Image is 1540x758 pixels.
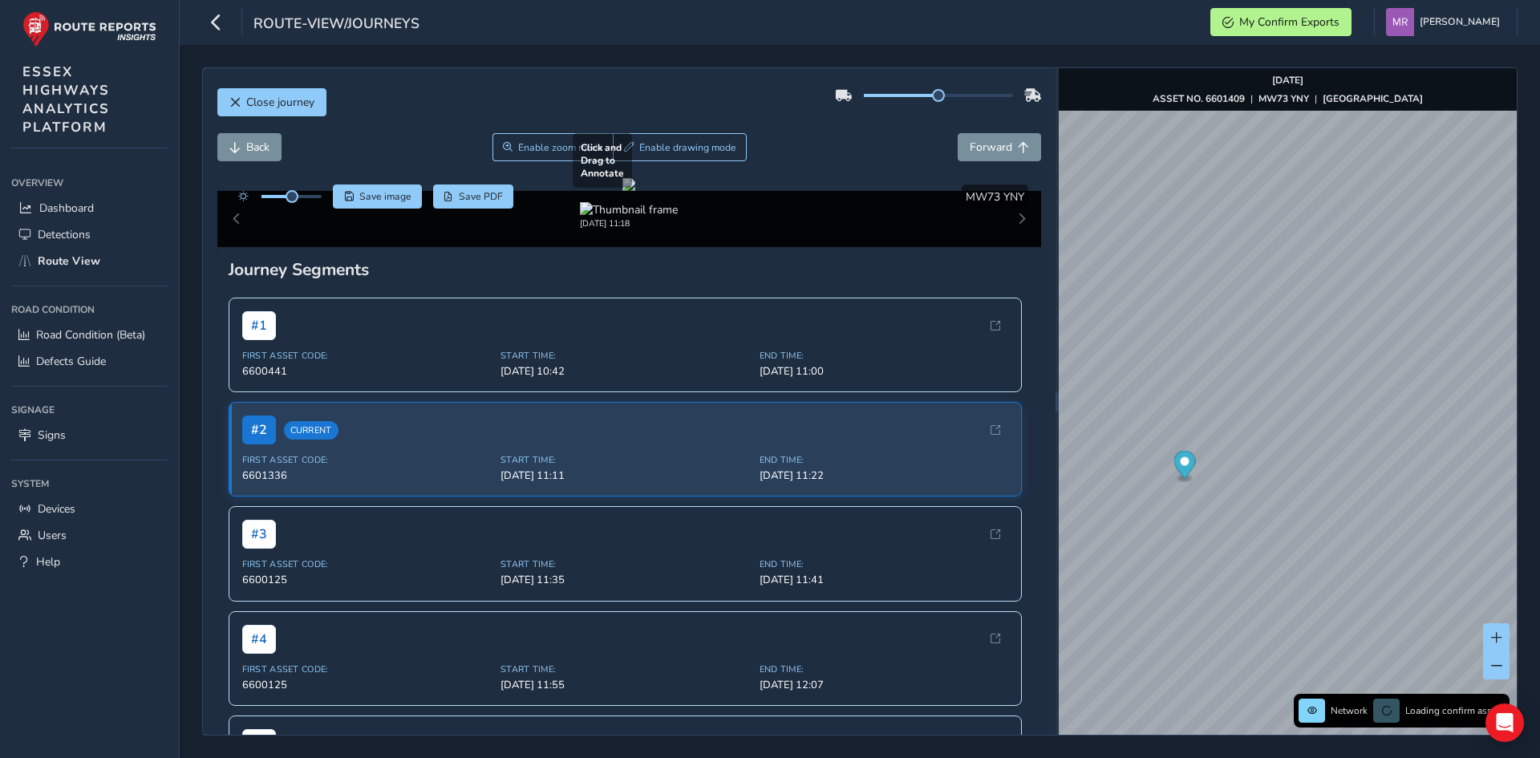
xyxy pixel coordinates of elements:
span: Start Time: [500,350,750,362]
button: Forward [958,133,1041,161]
span: Forward [970,140,1012,155]
span: Loading confirm assets [1405,704,1505,717]
span: End Time: [760,350,1009,362]
a: Signs [11,422,168,448]
span: [DATE] 10:42 [500,364,750,379]
span: First Asset Code: [242,454,492,466]
a: Dashboard [11,195,168,221]
div: Journey Segments [229,258,1031,281]
strong: [GEOGRAPHIC_DATA] [1323,92,1423,105]
span: 6600125 [242,573,492,587]
button: My Confirm Exports [1210,8,1352,36]
div: Map marker [1173,451,1195,484]
div: Overview [11,171,168,195]
span: End Time: [760,663,1009,675]
span: Road Condition (Beta) [36,327,145,343]
div: | | [1153,92,1423,105]
span: [DATE] 12:07 [760,678,1009,692]
span: Help [36,554,60,570]
span: [DATE] 11:00 [760,364,1009,379]
span: Start Time: [500,663,750,675]
span: [DATE] 11:55 [500,678,750,692]
img: diamond-layout [1386,8,1414,36]
span: [PERSON_NAME] [1420,8,1500,36]
span: End Time: [760,558,1009,570]
span: Close journey [246,95,314,110]
span: First Asset Code: [242,558,492,570]
span: Current [284,421,338,440]
a: Help [11,549,168,575]
span: Dashboard [39,201,94,216]
span: Start Time: [500,558,750,570]
span: 6600441 [242,364,492,379]
div: [DATE] 11:18 [580,217,678,229]
div: Signage [11,398,168,422]
span: 6601336 [242,468,492,483]
span: Devices [38,501,75,517]
a: Road Condition (Beta) [11,322,168,348]
span: # 3 [242,520,276,549]
span: End Time: [760,454,1009,466]
span: # 2 [242,415,276,444]
span: Users [38,528,67,543]
span: [DATE] 11:41 [760,573,1009,587]
strong: ASSET NO. 6601409 [1153,92,1245,105]
button: PDF [433,184,514,209]
span: Save image [359,190,411,203]
button: Close journey [217,88,326,116]
a: Users [11,522,168,549]
span: [DATE] 11:11 [500,468,750,483]
span: [DATE] 11:22 [760,468,1009,483]
div: Road Condition [11,298,168,322]
a: Devices [11,496,168,522]
button: Draw [613,133,747,161]
a: Detections [11,221,168,248]
span: Signs [38,428,66,443]
button: Zoom [492,133,614,161]
span: MW73 YNY [966,189,1024,205]
div: System [11,472,168,496]
span: Defects Guide [36,354,106,369]
span: ESSEX HIGHWAYS ANALYTICS PLATFORM [22,63,110,136]
span: # 4 [242,625,276,654]
span: 6600125 [242,678,492,692]
span: Back [246,140,269,155]
button: Save [333,184,422,209]
img: Thumbnail frame [580,202,678,217]
button: Back [217,133,282,161]
span: Enable drawing mode [639,141,736,154]
a: Route View [11,248,168,274]
span: Detections [38,227,91,242]
span: route-view/journeys [253,14,419,36]
span: First Asset Code: [242,350,492,362]
span: # 1 [242,311,276,340]
span: Route View [38,253,100,269]
img: rr logo [22,11,156,47]
span: Enable zoom mode [518,141,603,154]
span: [DATE] 11:35 [500,573,750,587]
a: Defects Guide [11,348,168,375]
div: Open Intercom Messenger [1485,703,1524,742]
span: My Confirm Exports [1239,14,1339,30]
span: Network [1331,704,1368,717]
span: Start Time: [500,454,750,466]
strong: [DATE] [1272,74,1303,87]
span: # 5 [242,729,276,758]
button: [PERSON_NAME] [1386,8,1506,36]
span: First Asset Code: [242,663,492,675]
span: Save PDF [459,190,503,203]
strong: MW73 YNY [1258,92,1309,105]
